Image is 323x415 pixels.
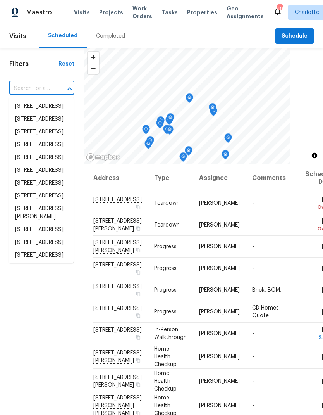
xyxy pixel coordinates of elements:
[9,190,74,202] li: [STREET_ADDRESS]
[163,125,171,137] div: Map marker
[9,83,53,95] input: Search for an address...
[93,374,142,387] span: [STREET_ADDRESS][PERSON_NAME]
[252,403,254,408] span: -
[9,113,74,126] li: [STREET_ADDRESS]
[135,225,142,232] button: Copy Address
[135,204,142,211] button: Copy Address
[199,331,240,336] span: [PERSON_NAME]
[135,290,142,297] button: Copy Address
[199,403,240,408] span: [PERSON_NAME]
[252,378,254,384] span: -
[74,9,90,16] span: Visits
[154,266,177,271] span: Progress
[310,151,319,160] button: Toggle attribution
[135,269,142,276] button: Copy Address
[186,93,193,105] div: Map marker
[295,9,319,16] span: Charlotte
[252,266,254,271] span: -
[252,354,254,359] span: -
[209,103,216,115] div: Map marker
[252,222,254,228] span: -
[252,201,254,206] span: -
[154,287,177,293] span: Progress
[9,223,74,236] li: [STREET_ADDRESS]
[157,116,165,128] div: Map marker
[154,327,187,340] span: In-Person Walkthrough
[165,116,173,128] div: Map marker
[9,236,74,249] li: [STREET_ADDRESS]
[199,309,240,315] span: [PERSON_NAME]
[96,32,125,40] div: Completed
[9,177,74,190] li: [STREET_ADDRESS]
[99,9,123,16] span: Projects
[179,152,187,164] div: Map marker
[312,151,317,160] span: Toggle attribution
[199,244,240,249] span: [PERSON_NAME]
[148,164,193,192] th: Type
[93,284,142,289] span: [STREET_ADDRESS]
[199,201,240,206] span: [PERSON_NAME]
[252,305,279,318] span: CD Homes Quote
[185,146,192,158] div: Map marker
[88,52,99,63] button: Zoom in
[48,32,77,40] div: Scheduled
[166,125,174,137] div: Map marker
[154,309,177,315] span: Progress
[277,5,282,12] div: 49
[64,83,75,94] button: Close
[9,60,58,68] h1: Filters
[9,100,74,113] li: [STREET_ADDRESS]
[199,378,240,384] span: [PERSON_NAME]
[132,5,152,20] span: Work Orders
[199,222,240,228] span: [PERSON_NAME]
[199,287,240,293] span: [PERSON_NAME]
[246,164,299,192] th: Comments
[9,28,26,45] span: Visits
[154,244,177,249] span: Progress
[252,244,254,249] span: -
[86,153,120,162] a: Mapbox homepage
[9,262,74,275] li: [STREET_ADDRESS]
[58,60,74,68] div: Reset
[154,201,180,206] span: Teardown
[199,266,240,271] span: [PERSON_NAME]
[252,287,282,293] span: Brick, BOM,
[9,138,74,151] li: [STREET_ADDRESS]
[26,9,52,16] span: Maestro
[88,63,99,74] button: Zoom out
[275,28,314,44] button: Schedule
[135,334,142,341] button: Copy Address
[93,327,142,333] span: [STREET_ADDRESS]
[9,164,74,177] li: [STREET_ADDRESS]
[144,140,152,152] div: Map marker
[167,113,174,125] div: Map marker
[199,354,240,359] span: [PERSON_NAME]
[154,346,177,367] span: Home Health Checkup
[154,370,177,391] span: Home Health Checkup
[9,126,74,138] li: [STREET_ADDRESS]
[135,381,142,388] button: Copy Address
[142,125,150,137] div: Map marker
[135,356,142,363] button: Copy Address
[222,150,229,162] div: Map marker
[224,133,232,145] div: Map marker
[154,222,180,228] span: Teardown
[161,10,178,15] span: Tasks
[9,151,74,164] li: [STREET_ADDRESS]
[193,164,246,192] th: Assignee
[156,119,164,131] div: Map marker
[135,312,142,319] button: Copy Address
[9,249,74,262] li: [STREET_ADDRESS]
[9,202,74,223] li: [STREET_ADDRESS][PERSON_NAME]
[282,31,308,41] span: Schedule
[187,9,217,16] span: Properties
[252,331,254,336] span: -
[146,136,154,148] div: Map marker
[135,247,142,254] button: Copy Address
[227,5,264,20] span: Geo Assignments
[93,164,148,192] th: Address
[84,48,290,164] canvas: Map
